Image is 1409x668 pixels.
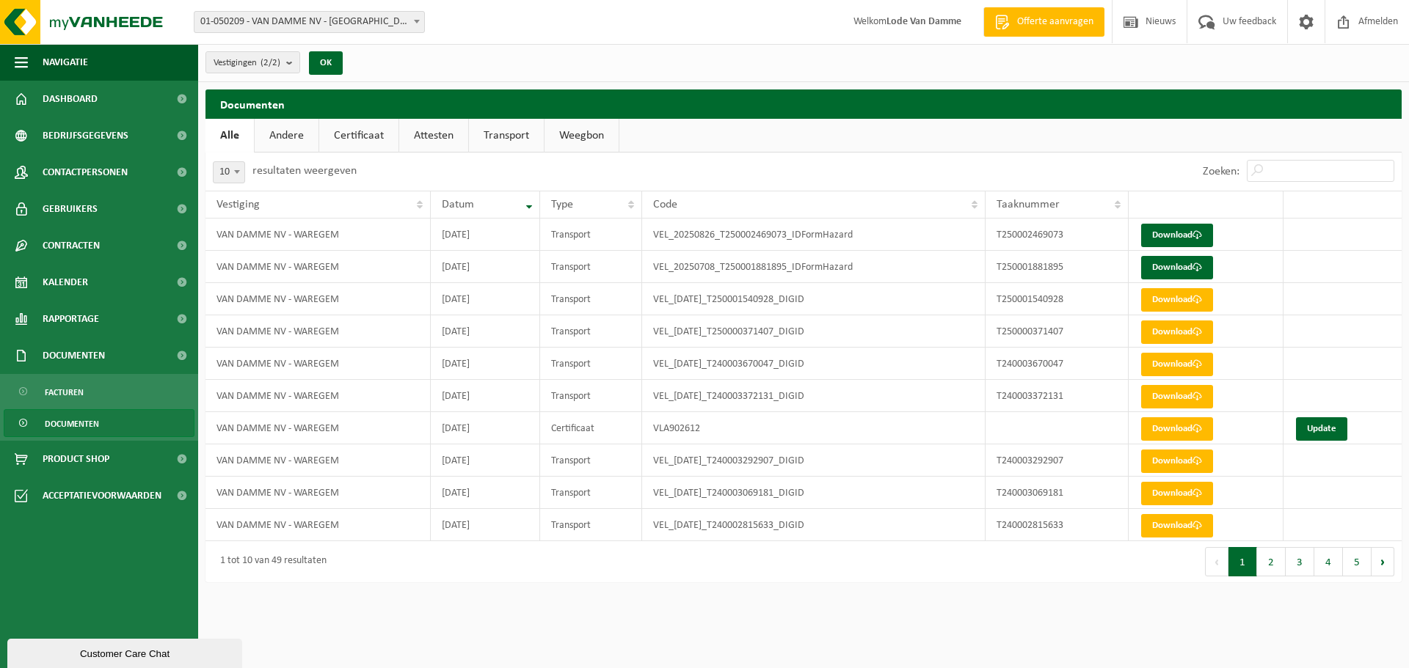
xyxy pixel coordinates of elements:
span: Type [551,199,573,210]
span: Rapportage [43,301,99,337]
strong: Lode Van Damme [886,16,961,27]
a: Download [1141,224,1213,247]
span: Taaknummer [997,199,1060,210]
a: Download [1141,417,1213,441]
td: T240003670047 [986,348,1129,380]
td: [DATE] [431,444,540,477]
button: Vestigingen(2/2) [205,51,300,73]
td: [DATE] [431,283,540,315]
td: [DATE] [431,348,540,380]
button: 5 [1343,547,1372,576]
span: Offerte aanvragen [1013,15,1097,29]
td: VAN DAMME NV - WAREGEM [205,219,431,251]
span: Product Shop [43,441,109,477]
td: VAN DAMME NV - WAREGEM [205,477,431,509]
a: Transport [469,119,544,153]
label: Zoeken: [1203,166,1239,177]
td: VEL_20250708_T250001881895_IDFormHazard [642,251,986,283]
button: 2 [1257,547,1286,576]
span: Datum [442,199,474,210]
a: Download [1141,385,1213,408]
a: Andere [255,119,318,153]
td: VEL_[DATE]_T240002815633_DIGID [642,509,986,541]
td: Transport [540,444,641,477]
a: Weegbon [545,119,619,153]
a: Download [1141,288,1213,312]
td: VEL_[DATE]_T240003372131_DIGID [642,380,986,412]
a: Documenten [4,409,194,437]
button: Next [1372,547,1394,576]
td: Transport [540,477,641,509]
td: VAN DAMME NV - WAREGEM [205,380,431,412]
td: T250001881895 [986,251,1129,283]
a: Offerte aanvragen [983,7,1104,37]
span: 10 [214,162,244,183]
span: Navigatie [43,44,88,81]
td: Transport [540,348,641,380]
td: T240003292907 [986,444,1129,477]
td: Transport [540,509,641,541]
td: [DATE] [431,412,540,444]
td: [DATE] [431,380,540,412]
span: Contracten [43,227,100,264]
td: T250001540928 [986,283,1129,315]
label: resultaten weergeven [252,165,357,177]
td: VEL_[DATE]_T250000371407_DIGID [642,315,986,348]
td: Transport [540,251,641,283]
td: Transport [540,315,641,348]
button: Previous [1205,547,1228,576]
td: T250000371407 [986,315,1129,348]
iframe: chat widget [7,636,245,668]
td: Certificaat [540,412,641,444]
td: Transport [540,380,641,412]
td: VEL_[DATE]_T240003670047_DIGID [642,348,986,380]
span: Documenten [43,337,105,374]
td: Transport [540,283,641,315]
button: OK [309,51,343,75]
td: [DATE] [431,219,540,251]
td: VAN DAMME NV - WAREGEM [205,444,431,477]
a: Download [1141,514,1213,537]
td: Transport [540,219,641,251]
td: VEL_[DATE]_T240003069181_DIGID [642,477,986,509]
span: Gebruikers [43,191,98,227]
span: 01-050209 - VAN DAMME NV - WAREGEM [194,11,425,33]
td: T240003069181 [986,477,1129,509]
td: [DATE] [431,315,540,348]
td: VLA902612 [642,412,986,444]
a: Facturen [4,378,194,405]
td: [DATE] [431,477,540,509]
td: [DATE] [431,251,540,283]
a: Download [1141,482,1213,505]
span: 01-050209 - VAN DAMME NV - WAREGEM [194,12,424,32]
span: 10 [213,161,245,183]
span: Code [653,199,677,210]
count: (2/2) [261,58,280,67]
span: Dashboard [43,81,98,117]
a: Download [1141,256,1213,279]
div: 1 tot 10 van 49 resultaten [213,548,327,575]
a: Update [1296,417,1347,441]
a: Download [1141,320,1213,344]
span: Facturen [45,378,84,406]
span: Documenten [45,410,99,438]
a: Attesten [399,119,468,153]
td: T250002469073 [986,219,1129,251]
a: Certificaat [319,119,398,153]
td: VAN DAMME NV - WAREGEM [205,509,431,541]
a: Download [1141,449,1213,473]
span: Contactpersonen [43,154,128,191]
td: VAN DAMME NV - WAREGEM [205,315,431,348]
td: VAN DAMME NV - WAREGEM [205,283,431,315]
td: VAN DAMME NV - WAREGEM [205,412,431,444]
td: [DATE] [431,509,540,541]
button: 1 [1228,547,1257,576]
button: 3 [1286,547,1314,576]
td: VEL_[DATE]_T240003292907_DIGID [642,444,986,477]
span: Bedrijfsgegevens [43,117,128,154]
td: T240003372131 [986,380,1129,412]
span: Acceptatievoorwaarden [43,477,161,514]
button: 4 [1314,547,1343,576]
span: Vestiging [216,199,260,210]
td: VEL_20250826_T250002469073_IDFormHazard [642,219,986,251]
